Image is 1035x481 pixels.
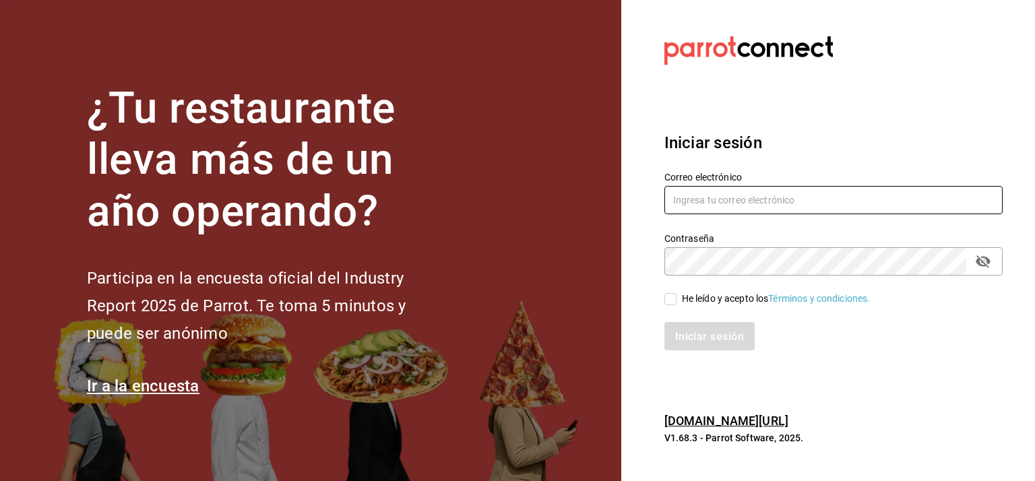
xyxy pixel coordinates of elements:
[972,250,995,273] button: campo de contraseña
[87,83,396,237] font: ¿Tu restaurante lleva más de un año operando?
[664,432,804,443] font: V1.68.3 - Parrot Software, 2025.
[768,293,870,304] a: Términos y condiciones.
[87,269,406,343] font: Participa en la encuesta oficial del Industry Report 2025 de Parrot. Te toma 5 minutos y puede se...
[664,171,742,182] font: Correo electrónico
[664,133,762,152] font: Iniciar sesión
[664,232,714,243] font: Contraseña
[664,186,1003,214] input: Ingresa tu correo electrónico
[87,377,199,395] a: Ir a la encuesta
[664,414,788,428] a: [DOMAIN_NAME][URL]
[682,293,769,304] font: He leído y acepto los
